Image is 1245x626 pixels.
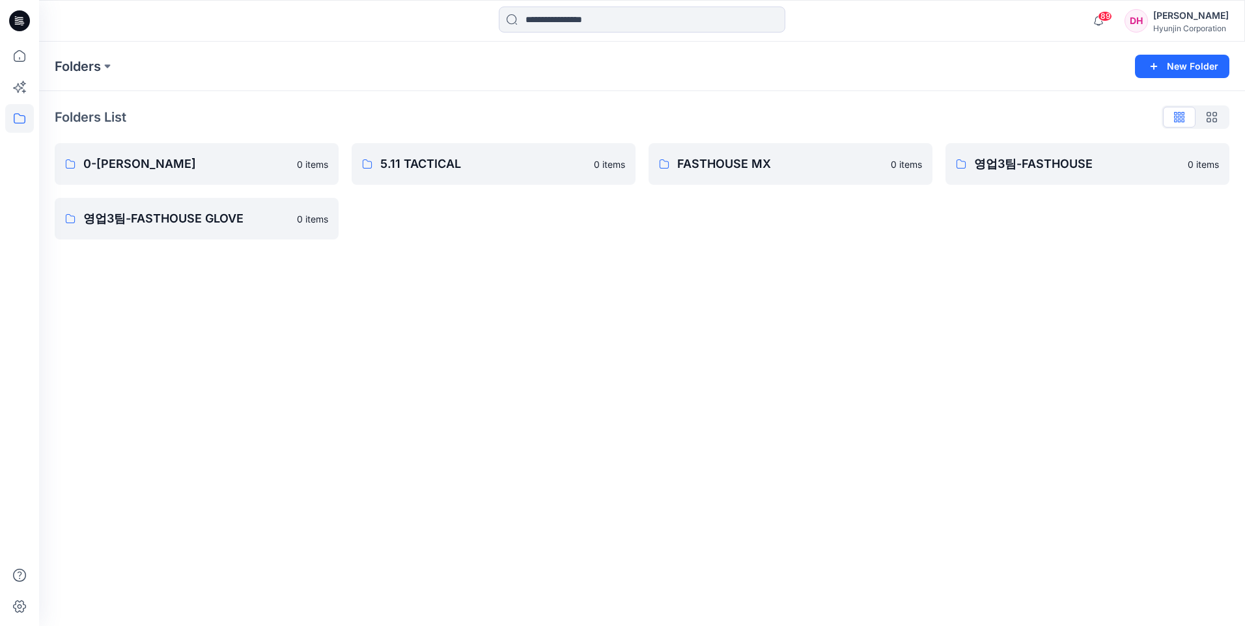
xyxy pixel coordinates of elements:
a: 영업3팀-FASTHOUSE0 items [945,143,1229,185]
p: 영업3팀-FASTHOUSE GLOVE [83,210,289,228]
a: Folders [55,57,101,75]
p: FASTHOUSE MX [677,155,883,173]
div: Hyunjin Corporation [1153,23,1229,33]
p: 0 items [297,157,328,171]
span: 89 [1098,11,1112,21]
p: 0-[PERSON_NAME] [83,155,289,173]
a: 5.11 TACTICAL0 items [352,143,636,185]
p: 0 items [1188,157,1219,171]
p: 0 items [297,212,328,226]
a: FASTHOUSE MX0 items [649,143,932,185]
p: 0 items [891,157,922,171]
p: 5.11 TACTICAL [380,155,586,173]
p: 영업3팀-FASTHOUSE [974,155,1180,173]
p: 0 items [594,157,625,171]
button: New Folder [1135,55,1229,78]
p: Folders List [55,107,126,127]
div: [PERSON_NAME] [1153,8,1229,23]
a: 영업3팀-FASTHOUSE GLOVE0 items [55,198,339,239]
div: DH [1125,9,1148,33]
a: 0-[PERSON_NAME]0 items [55,143,339,185]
